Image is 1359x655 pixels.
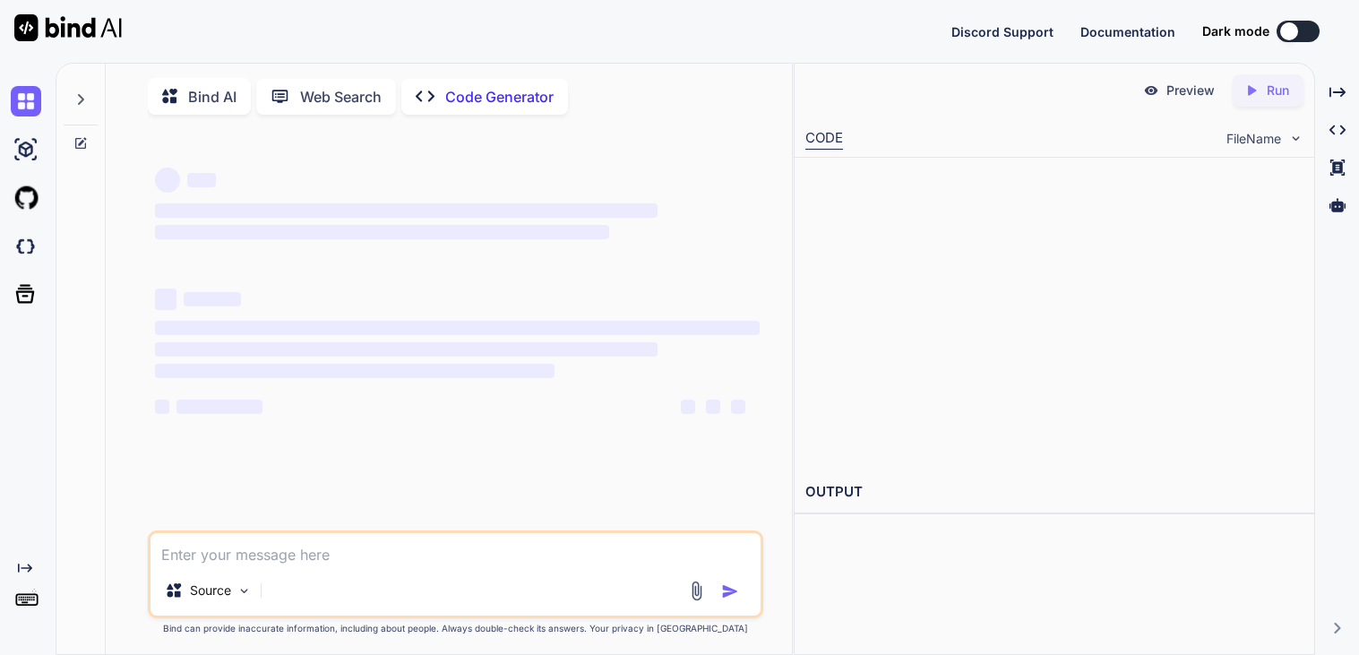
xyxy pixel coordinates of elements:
[721,582,739,600] img: icon
[155,342,657,357] span: ‌
[190,582,231,599] p: Source
[14,14,122,41] img: Bind AI
[1080,24,1175,39] span: Documentation
[681,400,695,414] span: ‌
[795,471,1314,513] h2: OUTPUT
[155,225,608,239] span: ‌
[11,86,41,116] img: chat
[155,364,555,378] span: ‌
[237,583,252,599] img: Pick Models
[1166,82,1215,99] p: Preview
[155,289,176,310] span: ‌
[1080,22,1175,41] button: Documentation
[11,183,41,213] img: githubLight
[300,86,382,108] p: Web Search
[184,292,241,306] span: ‌
[1267,82,1289,99] p: Run
[731,400,745,414] span: ‌
[187,173,216,187] span: ‌
[686,581,707,601] img: attachment
[11,231,41,262] img: darkCloudIdeIcon
[706,400,720,414] span: ‌
[11,134,41,165] img: ai-studio
[1288,131,1303,146] img: chevron down
[155,321,760,335] span: ‌
[155,400,169,414] span: ‌
[805,128,843,150] div: CODE
[951,24,1054,39] span: Discord Support
[445,86,554,108] p: Code Generator
[155,168,180,193] span: ‌
[188,86,237,108] p: Bind AI
[1143,82,1159,99] img: preview
[1202,22,1269,40] span: Dark mode
[155,203,657,218] span: ‌
[1226,130,1281,148] span: FileName
[176,400,262,414] span: ‌
[148,622,763,635] p: Bind can provide inaccurate information, including about people. Always double-check its answers....
[951,22,1054,41] button: Discord Support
